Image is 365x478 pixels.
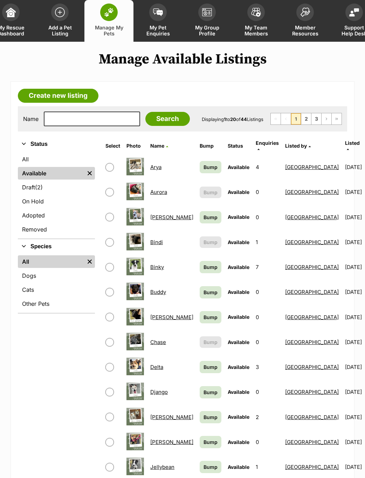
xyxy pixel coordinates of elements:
[342,180,365,204] td: [DATE]
[150,189,167,195] a: Aurora
[93,25,125,36] span: Manage My Pets
[253,405,282,429] td: 2
[228,364,249,370] span: Available
[150,464,174,470] a: Jellybean
[200,336,221,348] button: Bump
[150,414,193,420] a: [PERSON_NAME]
[285,339,339,345] a: [GEOGRAPHIC_DATA]
[204,163,218,171] span: Bump
[285,364,339,370] a: [GEOGRAPHIC_DATA]
[349,8,359,16] img: help-desk-icon-fdf02630f3aa405de69fd3d07c3f3aa587a6932b1a1747fa1d2bba05be0121f9.svg
[103,137,123,154] th: Select
[301,113,311,124] a: Page 2
[342,380,365,404] td: [DATE]
[153,8,163,16] img: pet-enquiries-icon-7e3ad2cf08bfb03b45e93fb7055b45f3efa6380592205ae92323e6603595dc1f.svg
[285,239,339,245] a: [GEOGRAPHIC_DATA]
[285,314,339,321] a: [GEOGRAPHIC_DATA]
[285,143,311,149] a: Listed by
[256,140,279,146] span: translation missing: en.admin.listings.index.attributes.enquiries
[200,461,221,473] a: Bump
[18,167,84,180] a: Available
[228,414,249,420] span: Available
[18,297,95,310] a: Other Pets
[200,286,221,298] a: Bump
[145,112,190,126] input: Search
[142,25,174,36] span: My Pet Enquiries
[342,355,365,379] td: [DATE]
[342,405,365,429] td: [DATE]
[289,25,321,36] span: Member Resources
[200,236,221,248] button: Bump
[342,230,365,254] td: [DATE]
[18,209,95,222] a: Adopted
[150,439,193,445] a: [PERSON_NAME]
[225,137,252,154] th: Status
[200,361,221,373] a: Bump
[224,116,226,122] strong: 1
[253,380,282,404] td: 0
[228,189,249,195] span: Available
[6,7,16,17] img: dashboard-icon-eb2f2d2d3e046f16d808141f083e7271f6b2e854fb5c12c21221c1fb7104beca.svg
[18,269,95,282] a: Dogs
[150,389,168,395] a: Django
[253,330,282,354] td: 0
[18,89,98,103] a: Create new listing
[150,143,164,149] span: Name
[200,187,221,198] button: Bump
[322,113,331,124] a: Next page
[150,314,193,321] a: [PERSON_NAME]
[18,255,84,268] a: All
[345,140,360,146] span: Listed
[253,155,282,179] td: 4
[285,214,339,221] a: [GEOGRAPHIC_DATA]
[104,8,114,17] img: manage-my-pets-icon-02211641906a0b7f246fdf0571729dbe1e7629f14944591b6c1af311fb30b64b.svg
[228,289,249,295] span: Available
[35,183,43,191] span: (2)
[200,261,221,273] a: Bump
[23,116,39,122] label: Name
[285,389,339,395] a: [GEOGRAPHIC_DATA]
[251,8,261,17] img: team-members-icon-5396bd8760b3fe7c0b43da4ab00e1e3bb1a5d9ba89233759b79545d2d3fc5d0d.svg
[202,116,263,122] span: Displaying to of Listings
[204,314,218,321] span: Bump
[204,214,218,221] span: Bump
[204,463,218,471] span: Bump
[285,189,339,195] a: [GEOGRAPHIC_DATA]
[342,155,365,179] td: [DATE]
[44,25,76,36] span: Add a Pet Listing
[253,255,282,279] td: 7
[228,214,249,220] span: Available
[150,143,168,149] a: Name
[55,7,65,17] img: add-pet-listing-icon-0afa8454b4691262ce3f59096e99ab1cd57d4a30225e0717b998d2c9b9846f56.svg
[18,140,95,149] button: Status
[241,116,247,122] strong: 44
[228,264,249,270] span: Available
[150,289,166,295] a: Buddy
[311,113,321,124] a: Page 3
[18,153,95,166] a: All
[291,113,301,124] span: Page 1
[228,464,249,470] span: Available
[253,180,282,204] td: 0
[200,386,221,398] a: Bump
[204,338,218,346] span: Bump
[228,339,249,345] span: Available
[342,430,365,454] td: [DATE]
[285,264,339,270] a: [GEOGRAPHIC_DATA]
[228,439,249,445] span: Available
[281,113,291,124] span: Previous page
[150,239,163,245] a: Bindi
[202,8,212,16] img: group-profile-icon-3fa3cf56718a62981997c0bc7e787c4b2cf8bcc04b72c1350f741eb67cf2f40e.svg
[18,254,95,313] div: Species
[332,113,342,124] a: Last page
[200,211,221,223] a: Bump
[200,411,221,423] a: Bump
[18,152,95,238] div: Status
[285,143,307,149] span: Listed by
[84,167,95,180] a: Remove filter
[253,280,282,304] td: 0
[18,242,95,251] button: Species
[253,305,282,329] td: 0
[124,137,147,154] th: Photo
[228,389,249,395] span: Available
